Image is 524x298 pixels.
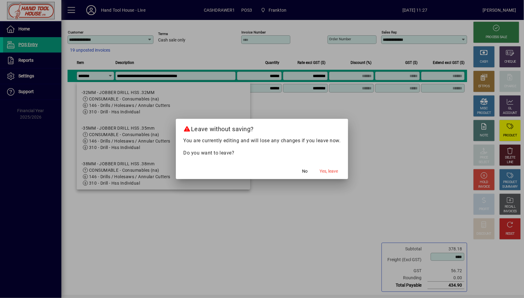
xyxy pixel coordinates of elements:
p: You are currently editing and will lose any changes if you leave now. [183,137,341,144]
button: Yes, leave [317,166,341,177]
p: Do you want to leave? [183,149,341,157]
h2: Leave without saving? [176,119,348,137]
span: Yes, leave [320,168,338,174]
button: No [295,166,315,177]
span: No [302,168,308,174]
